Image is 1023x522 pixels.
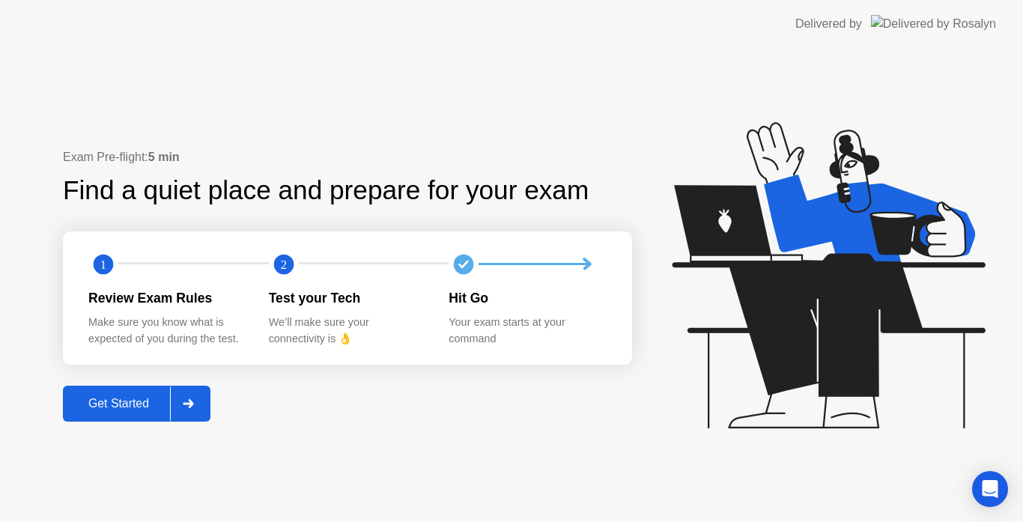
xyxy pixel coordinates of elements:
[88,288,245,308] div: Review Exam Rules
[281,257,287,271] text: 2
[148,151,180,163] b: 5 min
[449,315,605,347] div: Your exam starts at your command
[795,15,862,33] div: Delivered by
[100,257,106,271] text: 1
[63,148,632,166] div: Exam Pre-flight:
[449,288,605,308] div: Hit Go
[88,315,245,347] div: Make sure you know what is expected of you during the test.
[269,288,425,308] div: Test your Tech
[871,15,996,32] img: Delivered by Rosalyn
[63,386,210,422] button: Get Started
[63,171,591,210] div: Find a quiet place and prepare for your exam
[67,397,170,410] div: Get Started
[269,315,425,347] div: We’ll make sure your connectivity is 👌
[972,471,1008,507] div: Open Intercom Messenger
